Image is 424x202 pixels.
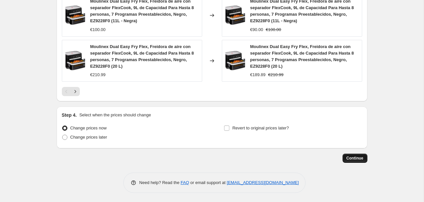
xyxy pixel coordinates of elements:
strike: €210.99 [268,72,284,78]
span: Need help? Read the [139,180,181,185]
img: 71qlV7hcDJL._AC_SL1500_80x.jpg [65,6,85,25]
div: €189.89 [250,72,266,78]
div: €100.00 [90,26,106,33]
h2: Step 4. [62,112,77,118]
nav: Pagination [62,87,80,96]
p: Select when the prices should change [79,112,151,118]
span: Moulinex Dual Easy Fry Flex, Freidora de aire con separador FlexCook, 9L de Capacidad Para Hasta ... [250,44,354,69]
button: Next [71,87,80,96]
div: €210.99 [90,72,106,78]
div: €90.00 [250,26,263,33]
img: 71qlV7hcDJL._AC_SL1500_80x.jpg [225,6,245,25]
span: Continue [346,156,363,161]
img: 71qlV7hcDJL._AC_SL1500_80x.jpg [225,51,245,71]
img: 71qlV7hcDJL._AC_SL1500_80x.jpg [65,51,85,71]
span: Moulinex Dual Easy Fry Flex, Freidora de aire con separador FlexCook, 9L de Capacidad Para Hasta ... [90,44,194,69]
span: or email support at [189,180,227,185]
span: Change prices now [70,126,107,130]
span: Revert to original prices later? [232,126,289,130]
span: Change prices later [70,135,107,140]
a: FAQ [181,180,189,185]
a: [EMAIL_ADDRESS][DOMAIN_NAME] [227,180,299,185]
button: Continue [343,154,367,163]
strike: €100.00 [266,26,281,33]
